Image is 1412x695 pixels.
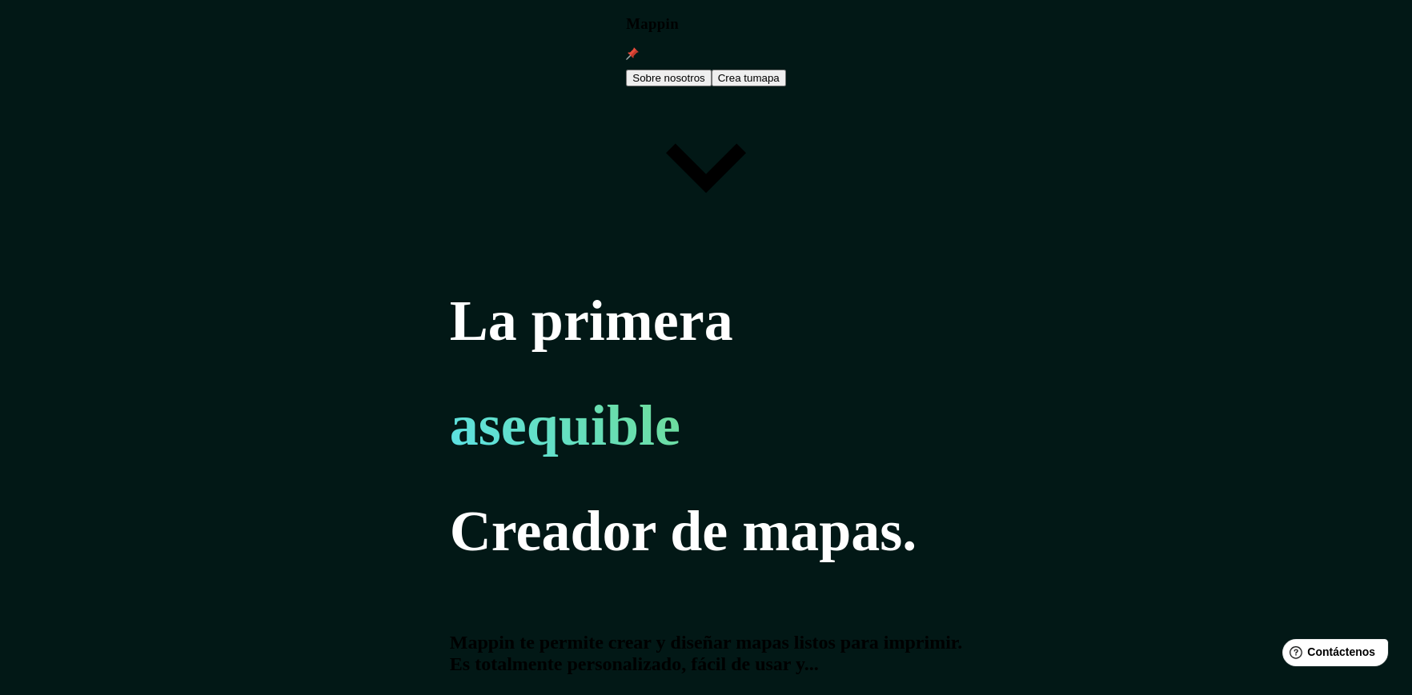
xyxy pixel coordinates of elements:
font: Sobre nosotros [632,72,704,84]
button: Crea tumapa [712,70,786,86]
font: mapa [752,72,779,84]
font: La primera [450,289,733,353]
iframe: Lanzador de widgets de ayuda [1270,633,1394,677]
button: Sobre nosotros [626,70,711,86]
font: Creador de mapas. [450,499,917,563]
img: pin de mapeo [626,47,639,60]
font: Mappin [626,15,679,32]
font: Es totalmente personalizado, fácil de usar y... [450,653,819,674]
font: Mappin te permite crear y diseñar mapas listos para imprimir. [450,632,962,653]
font: Crea tu [718,72,753,84]
font: asequible [450,393,680,457]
